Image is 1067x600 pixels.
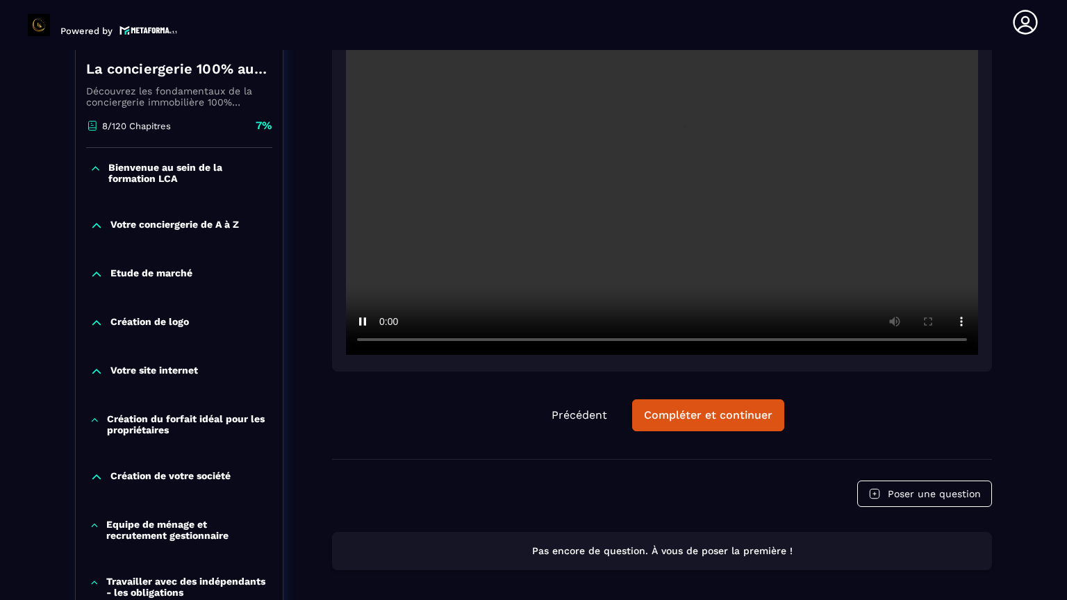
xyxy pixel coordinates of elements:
p: Création de votre société [110,470,231,484]
p: Etude de marché [110,267,192,281]
p: 8/120 Chapitres [102,121,171,131]
button: Compléter et continuer [632,399,784,431]
div: Compléter et continuer [644,408,772,422]
p: 7% [256,118,272,133]
p: Création du forfait idéal pour les propriétaires [107,413,269,435]
p: Découvrez les fondamentaux de la conciergerie immobilière 100% automatisée. Cette formation est c... [86,85,272,108]
button: Poser une question [857,481,992,507]
p: Votre conciergerie de A à Z [110,219,239,233]
p: Travailler avec des indépendants - les obligations [106,576,269,598]
img: logo-branding [28,14,50,36]
p: Equipe de ménage et recrutement gestionnaire [106,519,269,541]
button: Précédent [540,400,618,431]
h4: La conciergerie 100% automatisée [86,59,272,78]
p: Bienvenue au sein de la formation LCA [108,162,269,184]
p: Powered by [60,26,113,36]
p: Pas encore de question. À vous de poser la première ! [345,544,979,558]
img: logo [119,24,178,36]
p: Votre site internet [110,365,198,378]
p: Création de logo [110,316,189,330]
